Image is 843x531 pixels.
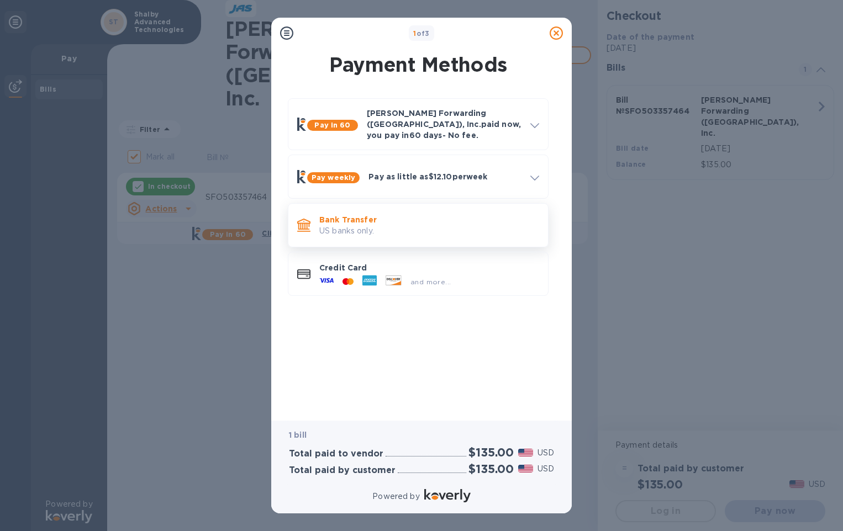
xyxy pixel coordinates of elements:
p: [PERSON_NAME] Forwarding ([GEOGRAPHIC_DATA]), Inc. paid now, you pay in 60 days - No fee. [367,108,521,141]
p: USD [538,447,554,459]
img: USD [518,449,533,456]
p: Bank Transfer [319,214,539,225]
p: Credit Card [319,262,539,273]
p: US banks only. [319,225,539,237]
h2: $135.00 [468,462,514,476]
span: 1 [413,29,416,38]
h2: $135.00 [468,445,514,459]
b: of 3 [413,29,430,38]
b: Pay in 60 [314,121,350,129]
h1: Payment Methods [286,53,551,76]
h3: Total paid by customer [289,465,396,476]
p: Powered by [372,491,419,502]
span: and more... [410,278,451,286]
b: 1 bill [289,431,307,439]
img: USD [518,465,533,472]
h3: Total paid to vendor [289,449,383,459]
p: Pay as little as $12.10 per week [368,171,521,182]
img: Logo [424,489,471,502]
p: USD [538,463,554,475]
b: Pay weekly [312,173,355,182]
